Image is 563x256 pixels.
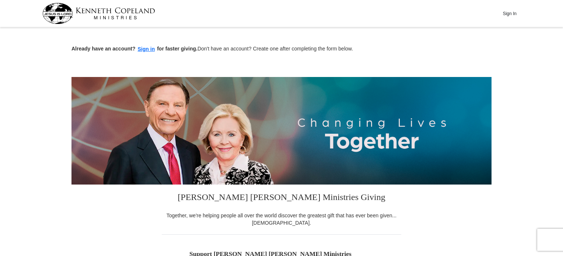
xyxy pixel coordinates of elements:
[499,8,521,19] button: Sign In
[162,212,401,227] div: Together, we're helping people all over the world discover the greatest gift that has ever been g...
[42,3,155,24] img: kcm-header-logo.svg
[136,45,157,53] button: Sign in
[162,185,401,212] h3: [PERSON_NAME] [PERSON_NAME] Ministries Giving
[71,46,197,52] strong: Already have an account? for faster giving.
[71,45,492,53] p: Don't have an account? Create one after completing the form below.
